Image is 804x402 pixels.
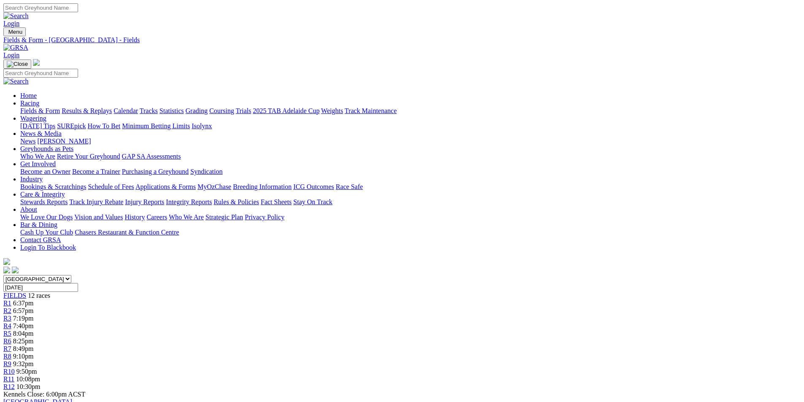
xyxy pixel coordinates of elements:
a: Rules & Policies [214,198,259,205]
a: News [20,138,35,145]
a: FIELDS [3,292,26,299]
a: Applications & Forms [135,183,196,190]
input: Search [3,3,78,12]
a: R8 [3,353,11,360]
img: logo-grsa-white.png [3,258,10,265]
a: R9 [3,360,11,367]
a: Purchasing a Greyhound [122,168,189,175]
a: R12 [3,383,15,390]
span: 12 races [28,292,50,299]
a: Vision and Values [74,213,123,221]
a: Isolynx [192,122,212,130]
span: 7:40pm [13,322,34,329]
div: Wagering [20,122,801,130]
a: Weights [321,107,343,114]
a: Contact GRSA [20,236,61,243]
span: R10 [3,368,15,375]
a: Chasers Restaurant & Function Centre [75,229,179,236]
a: Integrity Reports [166,198,212,205]
span: 8:04pm [13,330,34,337]
a: Get Involved [20,160,56,167]
a: We Love Our Dogs [20,213,73,221]
a: Become a Trainer [72,168,120,175]
div: News & Media [20,138,801,145]
a: Grading [186,107,208,114]
a: Industry [20,175,43,183]
a: Syndication [190,168,222,175]
span: R11 [3,375,14,383]
a: Coursing [209,107,234,114]
a: Login [3,51,19,59]
span: 9:50pm [16,368,37,375]
a: R7 [3,345,11,352]
span: 6:37pm [13,299,34,307]
a: Login To Blackbook [20,244,76,251]
div: Greyhounds as Pets [20,153,801,160]
a: Home [20,92,37,99]
a: Track Maintenance [345,107,397,114]
a: Login [3,20,19,27]
a: R2 [3,307,11,314]
a: ICG Outcomes [293,183,334,190]
a: Statistics [160,107,184,114]
span: Kennels Close: 6:00pm ACST [3,391,85,398]
a: How To Bet [88,122,121,130]
img: GRSA [3,44,28,51]
a: Strategic Plan [206,213,243,221]
img: twitter.svg [12,267,19,273]
span: 7:19pm [13,315,34,322]
a: R1 [3,299,11,307]
a: [DATE] Tips [20,122,55,130]
a: Bar & Dining [20,221,57,228]
img: logo-grsa-white.png [33,59,40,66]
img: Search [3,12,29,20]
span: 8:49pm [13,345,34,352]
a: Who We Are [20,153,55,160]
a: R6 [3,337,11,345]
span: 10:08pm [16,375,40,383]
a: History [125,213,145,221]
a: Tracks [140,107,158,114]
a: SUREpick [57,122,86,130]
a: Become an Owner [20,168,70,175]
a: 2025 TAB Adelaide Cup [253,107,319,114]
img: facebook.svg [3,267,10,273]
a: Track Injury Rebate [69,198,123,205]
a: Racing [20,100,39,107]
div: Care & Integrity [20,198,801,206]
div: Industry [20,183,801,191]
a: Fields & Form - [GEOGRAPHIC_DATA] - Fields [3,36,801,44]
a: Calendar [114,107,138,114]
span: R5 [3,330,11,337]
a: Privacy Policy [245,213,284,221]
a: Bookings & Scratchings [20,183,86,190]
a: R4 [3,322,11,329]
a: Care & Integrity [20,191,65,198]
span: 10:30pm [16,383,41,390]
input: Select date [3,283,78,292]
a: Breeding Information [233,183,292,190]
a: Results & Replays [62,107,112,114]
span: Menu [8,29,22,35]
img: Search [3,78,29,85]
a: [PERSON_NAME] [37,138,91,145]
a: Who We Are [169,213,204,221]
a: Careers [146,213,167,221]
a: Stay On Track [293,198,332,205]
a: Fields & Form [20,107,60,114]
span: 8:25pm [13,337,34,345]
button: Toggle navigation [3,59,31,69]
a: Greyhounds as Pets [20,145,73,152]
span: 6:57pm [13,307,34,314]
a: Race Safe [336,183,363,190]
a: About [20,206,37,213]
a: MyOzChase [198,183,231,190]
a: News & Media [20,130,62,137]
a: Wagering [20,115,46,122]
